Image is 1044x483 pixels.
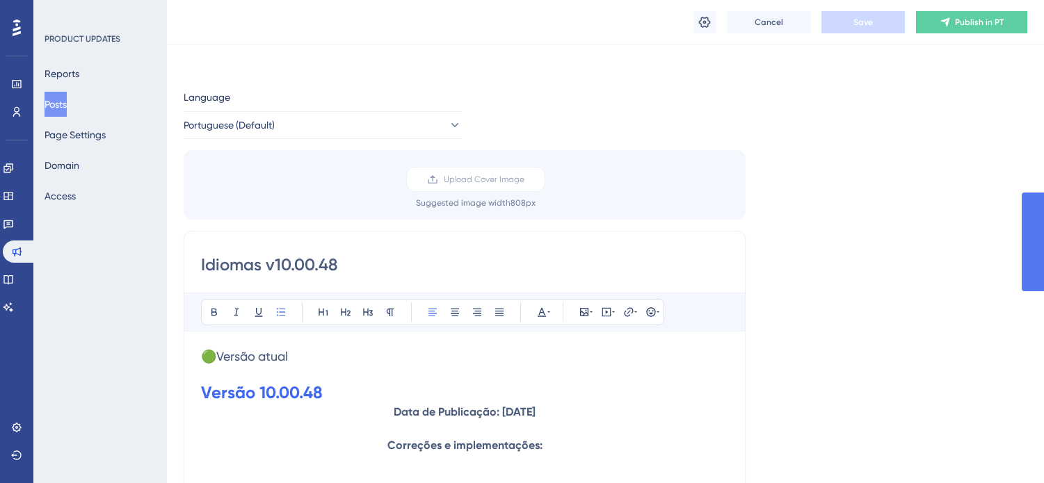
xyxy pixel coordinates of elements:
[387,439,543,452] strong: Correções e implementações:
[821,11,905,33] button: Save
[45,153,79,178] button: Domain
[853,17,873,28] span: Save
[394,405,536,418] strong: Data de Publicação: [DATE]
[45,33,120,44] div: PRODUCT UPDATES
[45,92,67,117] button: Posts
[416,197,536,208] div: Suggested image width 808 px
[727,11,810,33] button: Cancel
[201,349,288,363] span: 🟢Versão atual
[916,11,1027,33] button: Publish in PT
[955,17,1004,28] span: Publish in PT
[45,122,106,147] button: Page Settings
[184,117,275,133] span: Portuguese (Default)
[201,382,323,402] strong: Versão 10.00.48
[986,428,1027,470] iframe: UserGuiding AI Assistant Launcher
[45,183,76,208] button: Access
[184,89,230,106] span: Language
[184,111,462,139] button: Portuguese (Default)
[201,254,728,276] input: Post Title
[45,61,79,86] button: Reports
[444,174,524,185] span: Upload Cover Image
[755,17,783,28] span: Cancel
